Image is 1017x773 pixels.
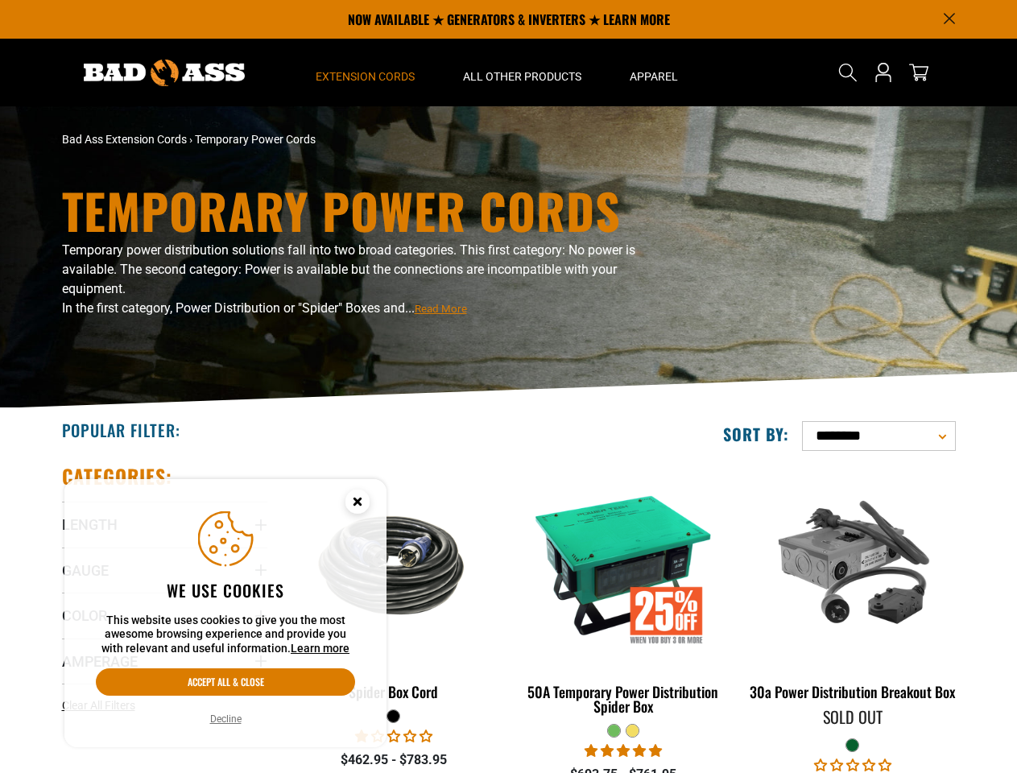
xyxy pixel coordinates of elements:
[291,642,349,655] a: Learn more
[62,697,142,714] a: Clear All Filters
[316,69,415,84] span: Extension Cords
[62,515,118,534] span: Length
[814,758,891,773] span: 0.00 stars
[62,606,107,625] span: Color
[62,131,650,148] nav: breadcrumbs
[62,561,109,580] span: Gauge
[195,133,316,146] span: Temporary Power Cords
[64,479,387,748] aside: Cookie Consent
[62,652,138,671] span: Amperage
[62,593,267,638] summary: Color
[751,472,954,657] img: green
[62,420,180,440] h2: Popular Filter:
[62,548,267,593] summary: Gauge
[355,729,432,744] span: 1.00 stars
[62,242,635,296] span: Temporary power distribution solutions fall into two broad categories. This first category: No po...
[585,743,662,759] span: 5.00 stars
[291,750,497,770] div: $462.95 - $783.95
[630,69,678,84] span: Apparel
[96,614,355,656] p: This website uses cookies to give you the most awesome browsing experience and provide you with r...
[291,464,497,709] a: black Spider Box Cord
[522,472,725,657] img: 50A Temporary Power Distribution Spider Box
[205,711,246,727] button: Decline
[62,699,135,712] span: Clear All Filters
[62,186,650,234] h1: Temporary Power Cords
[62,502,267,547] summary: Length
[189,133,192,146] span: ›
[463,69,581,84] span: All Other Products
[84,60,245,86] img: Bad Ass Extension Cords
[835,60,861,85] summary: Search
[723,424,789,444] label: Sort by:
[415,303,467,315] span: Read More
[750,464,955,709] a: green 30a Power Distribution Breakout Box
[520,464,726,723] a: 50A Temporary Power Distribution Spider Box 50A Temporary Power Distribution Spider Box
[62,300,467,316] span: In the first category, Power Distribution or "Spider" Boxes and...
[291,684,497,699] div: Spider Box Cord
[520,684,726,713] div: 50A Temporary Power Distribution Spider Box
[606,39,702,106] summary: Apparel
[96,580,355,601] h2: We use cookies
[292,502,495,626] img: black
[291,39,439,106] summary: Extension Cords
[750,709,955,725] div: Sold Out
[62,133,187,146] a: Bad Ass Extension Cords
[96,668,355,696] button: Accept all & close
[750,684,955,699] div: 30a Power Distribution Breakout Box
[62,639,267,684] summary: Amperage
[439,39,606,106] summary: All Other Products
[62,464,173,489] h2: Categories:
